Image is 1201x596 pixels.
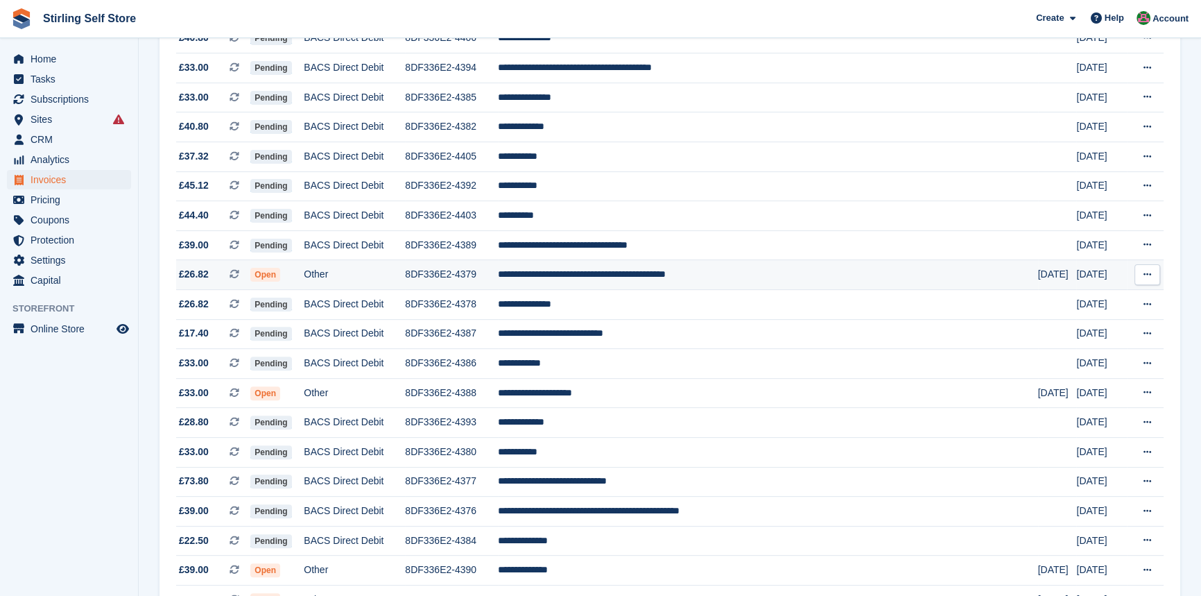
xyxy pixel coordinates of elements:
td: 8DF336E2-4380 [405,437,498,467]
span: Account [1152,12,1189,26]
td: 8DF336E2-4378 [405,289,498,319]
td: 8DF336E2-4393 [405,408,498,438]
img: Lucy [1137,11,1150,25]
span: Pending [250,61,291,75]
img: stora-icon-8386f47178a22dfd0bd8f6a31ec36ba5ce8667c1dd55bd0f319d3a0aa187defe.svg [11,8,32,29]
td: BACS Direct Debit [304,526,405,556]
span: CRM [31,130,114,149]
span: Pending [250,150,291,164]
td: [DATE] [1076,24,1126,53]
td: [DATE] [1076,142,1126,172]
td: [DATE] [1076,319,1126,349]
td: [DATE] [1076,497,1126,527]
td: BACS Direct Debit [304,467,405,497]
td: 8DF336E2-4386 [405,349,498,379]
span: Pending [250,534,291,548]
a: menu [7,90,131,109]
td: Other [304,260,405,290]
td: BACS Direct Debit [304,112,405,142]
span: £33.00 [179,386,209,400]
span: £26.82 [179,267,209,282]
span: Open [250,268,280,282]
td: [DATE] [1076,230,1126,260]
span: £33.00 [179,90,209,105]
a: menu [7,49,131,69]
td: [DATE] [1038,556,1077,586]
td: 8DF336E2-4388 [405,378,498,408]
td: BACS Direct Debit [304,142,405,172]
span: Open [250,563,280,577]
span: Pending [250,327,291,341]
td: [DATE] [1076,171,1126,201]
span: Help [1105,11,1124,25]
td: [DATE] [1076,53,1126,83]
td: Other [304,556,405,586]
td: [DATE] [1076,467,1126,497]
td: BACS Direct Debit [304,201,405,231]
span: Pending [250,357,291,371]
span: Analytics [31,150,114,169]
span: Pricing [31,190,114,210]
td: 8DF336E2-4377 [405,467,498,497]
span: Subscriptions [31,90,114,109]
a: menu [7,69,131,89]
a: menu [7,271,131,290]
td: BACS Direct Debit [304,230,405,260]
span: £39.00 [179,563,209,577]
span: Pending [250,91,291,105]
span: £37.32 [179,149,209,164]
td: 8DF336E2-4405 [405,142,498,172]
td: 8DF336E2-4392 [405,171,498,201]
span: £22.50 [179,534,209,548]
td: 8DF336E2-4376 [405,497,498,527]
td: 8DF336E2-4403 [405,201,498,231]
span: Coupons [31,210,114,230]
span: Pending [250,475,291,488]
td: BACS Direct Debit [304,349,405,379]
span: Home [31,49,114,69]
td: BACS Direct Debit [304,319,405,349]
td: [DATE] [1076,408,1126,438]
span: Storefront [12,302,138,316]
span: Settings [31,250,114,270]
span: £26.82 [179,297,209,312]
span: £39.00 [179,238,209,253]
a: menu [7,110,131,129]
span: £45.12 [179,178,209,193]
span: Pending [250,298,291,312]
td: 8DF336E2-4394 [405,53,498,83]
span: Sites [31,110,114,129]
i: Smart entry sync failures have occurred [113,114,124,125]
td: [DATE] [1038,260,1077,290]
span: Pending [250,179,291,193]
td: [DATE] [1038,378,1077,408]
span: Pending [250,445,291,459]
span: £73.80 [179,474,209,488]
td: 8DF336E2-4387 [405,319,498,349]
span: £39.00 [179,504,209,518]
span: £17.40 [179,326,209,341]
span: Invoices [31,170,114,189]
td: [DATE] [1076,437,1126,467]
a: menu [7,170,131,189]
td: 8DF336E2-4384 [405,526,498,556]
span: £40.80 [179,31,209,45]
td: [DATE] [1076,526,1126,556]
span: Pending [250,239,291,253]
td: BACS Direct Debit [304,437,405,467]
td: 8DF336E2-4406 [405,24,498,53]
td: 8DF336E2-4390 [405,556,498,586]
span: Protection [31,230,114,250]
td: BACS Direct Debit [304,24,405,53]
span: £33.00 [179,356,209,371]
span: £40.80 [179,119,209,134]
a: Stirling Self Store [37,7,141,30]
span: Open [250,386,280,400]
td: BACS Direct Debit [304,83,405,112]
a: menu [7,130,131,149]
a: menu [7,319,131,339]
span: Pending [250,416,291,429]
td: Other [304,378,405,408]
span: Create [1036,11,1064,25]
td: [DATE] [1076,556,1126,586]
